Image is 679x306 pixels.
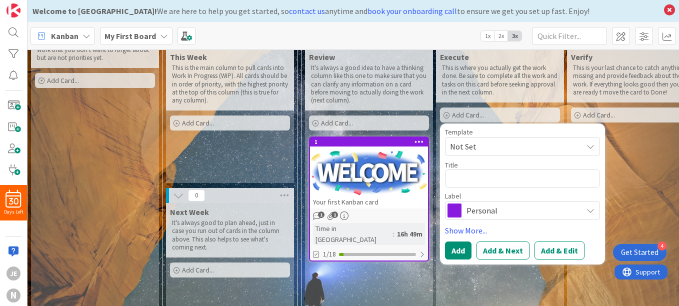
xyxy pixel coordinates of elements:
div: 4 [657,241,666,250]
span: Not Set [450,140,575,153]
p: This is the main column to pull cards into Work In Progress (WIP). All cards should be in order o... [172,64,288,104]
span: Kanban [51,30,78,42]
span: 1 [318,211,324,218]
span: Personal [466,203,577,217]
div: We are here to help you get started, so anytime and to ensure we get you set up fast. Enjoy! [32,5,659,17]
div: 1 [310,137,428,146]
span: 30 [9,198,18,205]
a: 1Your first Kanban cardTime in [GEOGRAPHIC_DATA]:16h 49m1/18 [309,136,429,261]
span: Add Card... [583,110,615,119]
div: Your first Kanban card [310,195,428,208]
span: Add Card... [452,110,484,119]
span: Add Card... [321,118,353,127]
label: Title [445,160,458,169]
span: 2x [494,31,508,41]
span: Support [21,1,45,13]
span: Add Card... [182,265,214,274]
div: 16h 49m [394,228,425,239]
div: Open Get Started checklist, remaining modules: 4 [613,244,666,261]
span: Next Week [170,207,209,217]
span: 1x [481,31,494,41]
div: JE [6,266,20,280]
span: This Week [170,52,207,62]
p: This is where you actually get the work done. Be sure to complete all the work and tasks on this ... [442,64,558,96]
input: Quick Filter... [532,27,607,45]
span: Add Card... [47,76,79,85]
div: Get Started [621,247,658,257]
button: Add & Edit [534,241,584,259]
button: Add & Next [476,241,529,259]
p: It's always a good idea to have a thinking column like this one to make sure that you can clarify... [311,64,427,104]
div: N [6,288,20,302]
span: : [393,228,394,239]
button: Add [445,241,471,259]
span: 0 [188,189,205,201]
a: contact us [289,6,325,16]
b: Welcome to [GEOGRAPHIC_DATA]! [32,6,157,16]
span: 3x [508,31,521,41]
img: Visit kanbanzone.com [6,3,20,17]
span: 1 [331,211,338,218]
b: My First Board [104,31,156,41]
div: Time in [GEOGRAPHIC_DATA] [313,223,393,245]
span: Review [309,52,335,62]
p: It's always good to plan ahead, just in case you run out of cards in the column above. This also ... [172,219,288,251]
span: Verify [571,52,592,62]
a: Show More... [445,224,600,236]
span: Label [445,192,461,199]
div: 1 [314,138,428,145]
a: book your onboarding call [367,6,457,16]
span: Execute [440,52,469,62]
span: Add Card... [182,118,214,127]
span: 1/18 [323,249,336,259]
div: 1Your first Kanban card [310,137,428,208]
span: Template [445,128,473,135]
